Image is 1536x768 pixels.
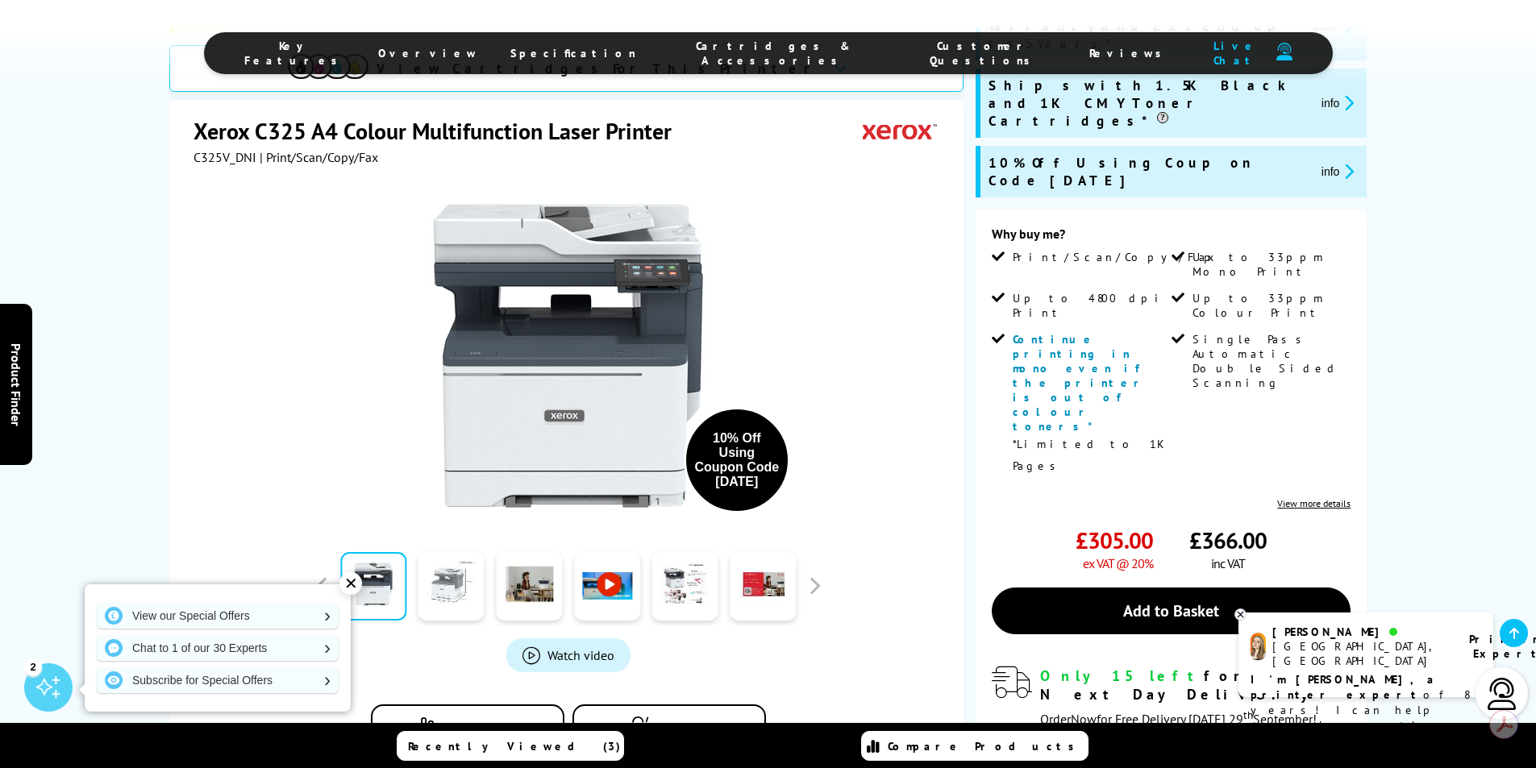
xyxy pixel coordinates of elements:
button: promo-description [1317,93,1359,112]
button: promo-description [1317,162,1359,181]
span: | Print/Scan/Copy/Fax [260,149,378,165]
div: ✕ [339,572,362,595]
span: £366.00 [1189,525,1267,555]
span: inc VAT [1211,555,1245,571]
b: I'm [PERSON_NAME], a printer expert [1251,672,1438,702]
span: Customer Questions [911,39,1057,68]
span: Print/Scan/Copy/Fax [1013,250,1220,264]
div: [PERSON_NAME] [1272,625,1449,639]
span: Up to 33ppm Mono Print [1193,250,1347,279]
img: Xerox [863,116,937,146]
span: ex VAT @ 20% [1083,555,1153,571]
span: Cartridges & Accessories [668,39,880,68]
div: 2 [24,658,42,675]
h1: Xerox C325 A4 Colour Multifunction Laser Printer [194,116,688,146]
div: modal_delivery [992,666,1351,726]
span: Continue printing in mono even if the printer is out of colour toners* [1013,332,1148,434]
a: Subscribe for Special Offers [97,667,339,693]
span: Now [1071,711,1097,727]
span: Add to Compare [442,721,520,733]
span: Recently Viewed (3) [408,739,621,753]
sup: th [1243,708,1253,722]
a: Recently Viewed (3) [397,731,624,761]
div: for FREE Next Day Delivery [1040,666,1351,704]
div: [GEOGRAPHIC_DATA], [GEOGRAPHIC_DATA] [1272,639,1449,668]
img: user-headset-light.svg [1486,678,1518,710]
span: Live Chat [1202,39,1268,68]
span: Single Pass Automatic Double Sided Scanning [1193,332,1347,390]
span: Specification [510,46,636,60]
img: Xerox C325 [410,197,726,513]
a: Compare Products [861,731,1089,761]
button: Add to Compare [371,704,564,750]
div: 10% Off Using Coupon Code [DATE] [694,431,780,489]
button: In the Box [572,704,766,750]
span: Reviews [1089,46,1170,60]
span: Overview [378,46,478,60]
span: Watch video [547,647,614,663]
p: *Limited to 1K Pages [1013,434,1168,477]
img: user-headset-duotone.svg [1276,43,1292,61]
span: Key Features [244,39,346,68]
span: Compare Products [888,739,1083,753]
span: Up to 4800 dpi Print [1013,291,1168,320]
a: Add to Basket [992,587,1351,634]
a: View our Special Offers [97,603,339,629]
a: View more details [1277,497,1351,509]
a: Chat to 1 of our 30 Experts [97,635,339,661]
span: C325V_DNI [194,149,256,165]
span: Only 15 left [1040,666,1204,685]
span: Product Finder [8,342,24,426]
div: Why buy me? [992,226,1351,250]
span: Order for Free Delivery [DATE] 29 September! [1040,711,1317,727]
a: Product_All_Videos [506,638,631,672]
span: Up to 33ppm Colour Print [1193,291,1347,320]
span: In the Box [663,721,711,733]
img: amy-livechat.png [1251,633,1266,661]
span: £305.00 [1076,525,1153,555]
span: Ships with 1.5K Black and 1K CMY Toner Cartridges* [989,77,1309,130]
p: of 8 years! I can help you choose the right product [1251,672,1481,749]
span: 10% Off Using Coupon Code [DATE] [989,154,1309,189]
